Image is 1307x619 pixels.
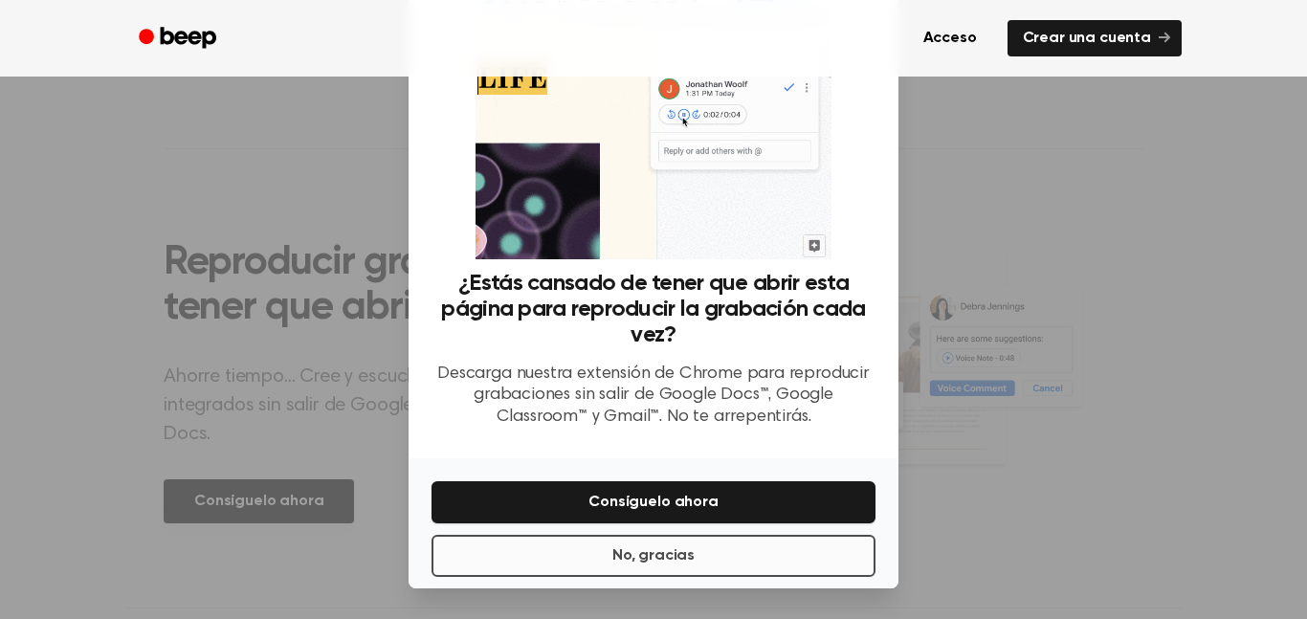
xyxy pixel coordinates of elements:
[612,548,695,564] font: No, gracias
[441,272,865,346] font: ¿Estás cansado de tener que abrir esta página para reproducir la grabación cada vez?
[923,31,977,46] font: Acceso
[125,20,233,57] a: Bip
[432,481,875,523] button: Consíguelo ahora
[588,495,718,510] font: Consíguelo ahora
[432,535,875,577] button: No, gracias
[904,16,996,60] a: Acceso
[1023,31,1151,46] font: Crear una cuenta
[437,365,870,426] font: Descarga nuestra extensión de Chrome para reproducir grabaciones sin salir de Google Docs™, Googl...
[1008,20,1182,56] a: Crear una cuenta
